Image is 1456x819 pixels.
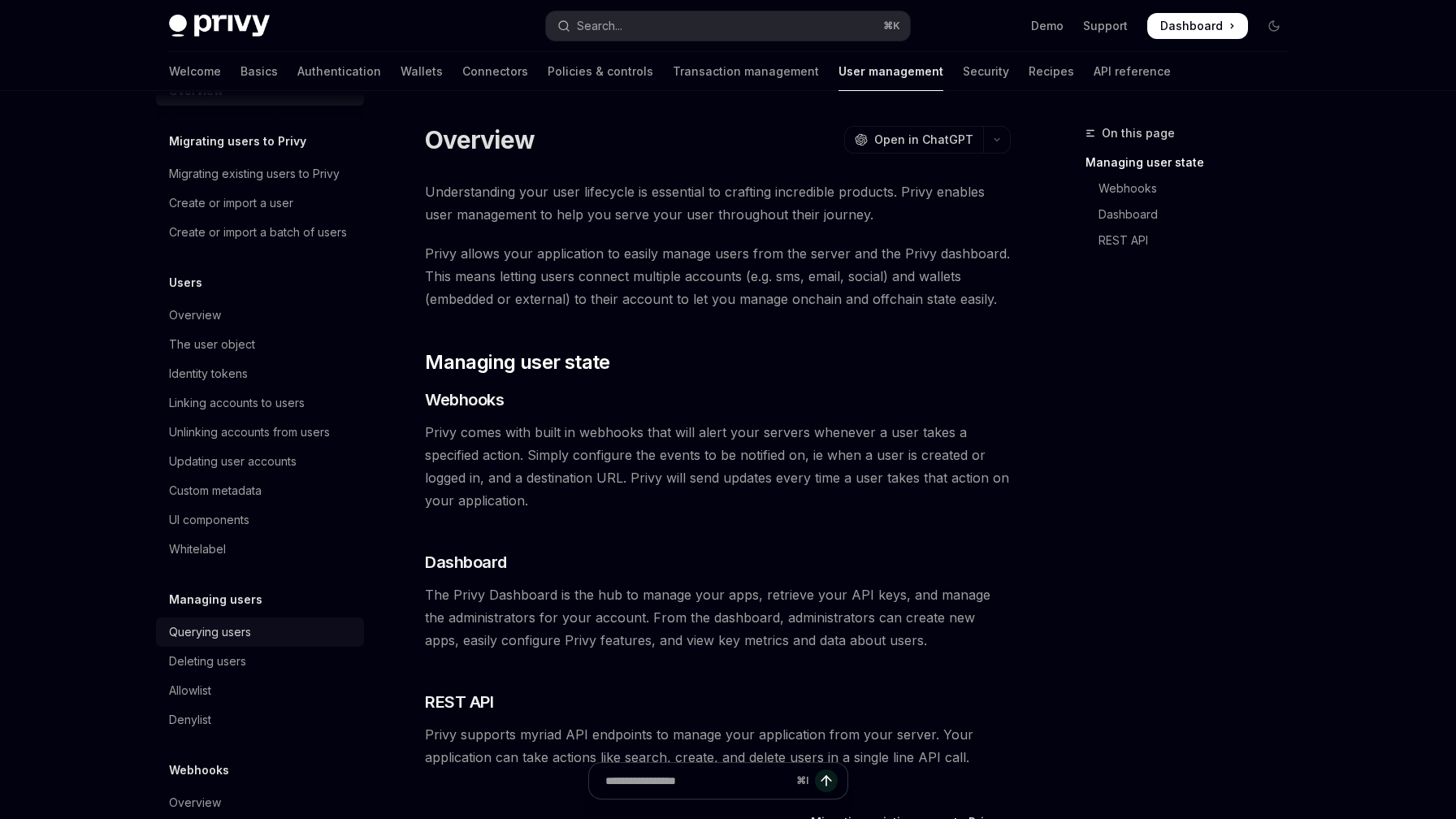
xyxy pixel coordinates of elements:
a: Create or import a user [156,188,364,218]
span: ⌘ K [883,19,900,32]
div: Whitelabel [169,539,226,559]
a: Managing user state [1085,149,1300,175]
a: Create or import a batch of users [156,218,364,247]
h5: Webhooks [169,760,229,780]
div: Search... [577,16,622,36]
a: UI components [156,505,364,535]
a: Transaction management [673,52,819,91]
span: Dashboard [1160,18,1223,34]
a: Support [1083,18,1128,34]
a: Custom metadata [156,476,364,505]
div: Migrating existing users to Privy [169,164,340,184]
a: Dashboard [1147,13,1248,39]
span: Understanding your user lifecycle is essential to crafting incredible products. Privy enables use... [425,180,1011,226]
div: Querying users [169,622,251,642]
a: Querying users [156,617,364,647]
span: Privy comes with built in webhooks that will alert your servers whenever a user takes a specified... [425,421,1011,512]
div: Denylist [169,710,211,730]
a: Deleting users [156,647,364,676]
a: Connectors [462,52,528,91]
span: On this page [1102,123,1175,143]
img: dark logo [169,15,270,37]
a: Updating user accounts [156,447,364,476]
input: Ask a question... [605,763,790,799]
div: Deleting users [169,652,246,671]
div: Custom metadata [169,481,262,500]
a: Demo [1031,18,1064,34]
div: Overview [169,305,221,325]
div: Linking accounts to users [169,393,305,413]
span: The Privy Dashboard is the hub to manage your apps, retrieve your API keys, and manage the admini... [425,583,1011,652]
a: Unlinking accounts from users [156,418,364,447]
a: Whitelabel [156,535,364,564]
span: Webhooks [425,388,504,411]
h5: Migrating users to Privy [169,132,306,151]
a: REST API [1085,227,1300,253]
a: Denylist [156,705,364,734]
button: Open search [546,11,910,41]
a: Policies & controls [548,52,653,91]
a: Recipes [1029,52,1074,91]
button: Toggle dark mode [1261,13,1287,39]
div: Unlinking accounts from users [169,422,330,442]
span: Managing user state [425,349,610,375]
a: Migrating existing users to Privy [156,159,364,188]
h5: Users [169,273,202,292]
div: UI components [169,510,249,530]
a: Basics [240,52,278,91]
span: REST API [425,691,493,713]
a: User management [838,52,943,91]
button: Open in ChatGPT [844,126,983,154]
a: Security [963,52,1009,91]
a: Wallets [401,52,443,91]
a: Welcome [169,52,221,91]
a: Allowlist [156,676,364,705]
a: Linking accounts to users [156,388,364,418]
a: Webhooks [1085,175,1300,201]
div: Create or import a batch of users [169,223,347,242]
button: Send message [815,769,838,792]
a: Overview [156,301,364,330]
a: API reference [1094,52,1171,91]
span: Dashboard [425,551,507,574]
a: Identity tokens [156,359,364,388]
div: Allowlist [169,681,211,700]
div: Updating user accounts [169,452,297,471]
span: Privy supports myriad API endpoints to manage your application from your server. Your application... [425,723,1011,769]
h1: Overview [425,125,535,154]
div: Overview [169,793,221,812]
a: Authentication [297,52,381,91]
div: Identity tokens [169,364,248,383]
div: The user object [169,335,255,354]
a: Overview [156,788,364,817]
a: Dashboard [1085,201,1300,227]
span: Open in ChatGPT [874,132,973,148]
h5: Managing users [169,590,262,609]
span: Privy allows your application to easily manage users from the server and the Privy dashboard. Thi... [425,242,1011,310]
div: Create or import a user [169,193,293,213]
a: The user object [156,330,364,359]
